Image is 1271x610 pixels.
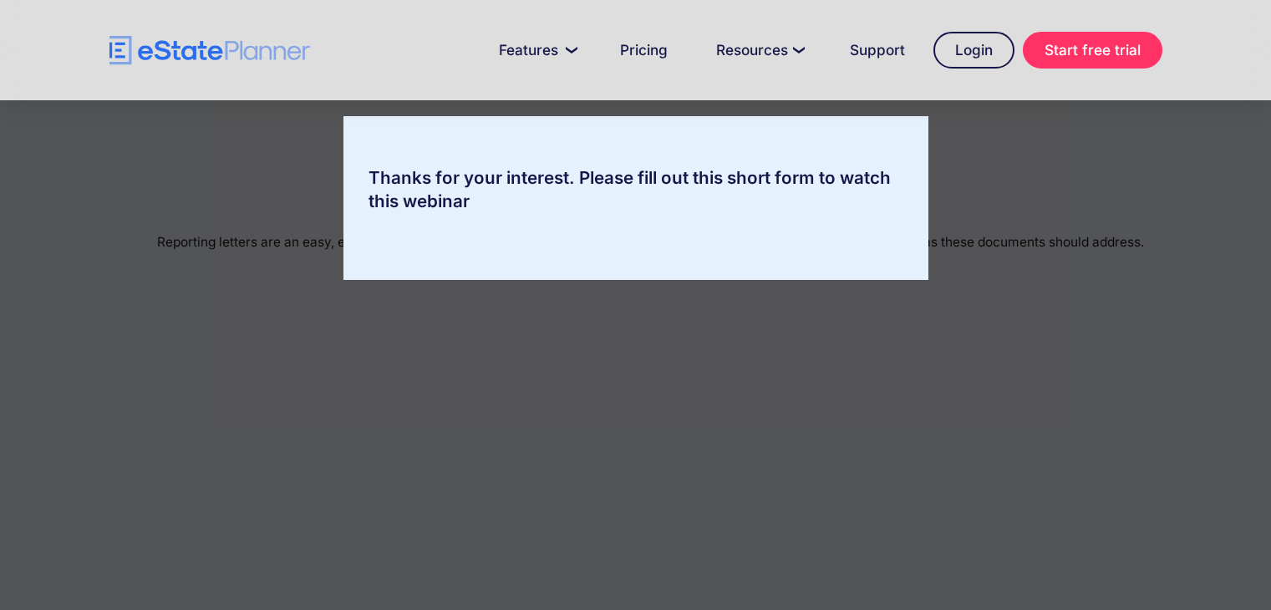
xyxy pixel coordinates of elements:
a: Start free trial [1023,32,1162,69]
div: Thanks for your interest. Please fill out this short form to watch this webinar [343,166,928,213]
a: Login [933,32,1014,69]
a: Features [479,33,592,67]
a: Resources [696,33,821,67]
a: home [109,36,310,65]
a: Pricing [600,33,688,67]
a: Support [830,33,925,67]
